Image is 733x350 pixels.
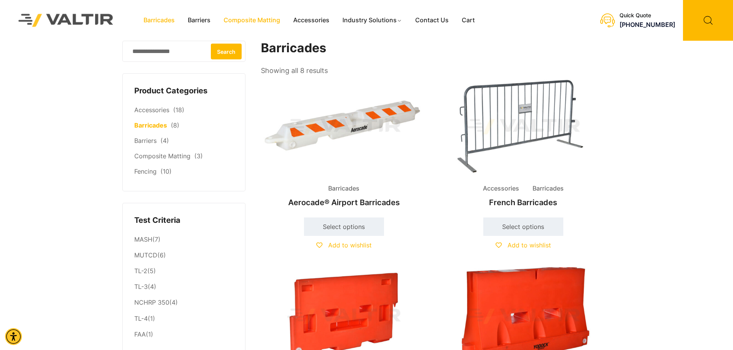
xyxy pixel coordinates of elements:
span: Add to wishlist [508,241,551,249]
a: Contact Us [409,15,455,26]
span: Barricades [322,183,365,194]
a: BarricadesAerocade® Airport Barricades [261,77,427,211]
span: (18) [173,106,184,114]
a: call (888) 496-3625 [619,21,675,28]
a: Add to wishlist [316,241,372,249]
li: (5) [134,264,234,279]
li: (6) [134,248,234,264]
p: Showing all 8 results [261,64,328,77]
a: FAA [134,330,146,338]
a: NCHRP 350 [134,299,169,306]
span: Barricades [527,183,569,194]
a: Barricades [134,121,167,129]
a: Composite Matting [134,152,190,160]
a: MUTCD [134,251,157,259]
li: (7) [134,232,234,247]
a: Select options for “French Barricades” [483,217,563,236]
span: (3) [194,152,203,160]
h4: Test Criteria [134,215,234,226]
span: (8) [171,121,179,129]
a: Composite Matting [217,15,287,26]
div: Quick Quote [619,12,675,19]
li: (1) [134,311,234,327]
img: A white traffic barrier with orange reflective stripes, labeled "Aerocade." [261,77,427,176]
div: Accessibility Menu [5,328,22,345]
a: Accessories [287,15,336,26]
a: Fencing [134,168,157,175]
a: Barricades [137,15,181,26]
a: MASH [134,236,152,243]
button: Search [211,43,242,59]
li: (1) [134,327,234,340]
span: Add to wishlist [328,241,372,249]
li: (4) [134,279,234,295]
h2: Aerocade® Airport Barricades [261,194,427,211]
a: Accessories BarricadesFrench Barricades [440,77,606,211]
a: Select options for “Aerocade® Airport Barricades” [304,217,384,236]
a: Barriers [181,15,217,26]
h2: French Barricades [440,194,606,211]
a: TL-2 [134,267,147,275]
a: Barriers [134,137,157,144]
span: (4) [160,137,169,144]
input: Search for: [122,41,245,62]
img: Valtir Rentals [8,4,124,36]
a: Cart [455,15,481,26]
a: Add to wishlist [496,241,551,249]
a: TL-4 [134,315,148,322]
h1: Barricades [261,41,607,56]
li: (4) [134,295,234,311]
span: Accessories [477,183,525,194]
a: Industry Solutions [336,15,409,26]
h4: Product Categories [134,85,234,97]
span: (10) [160,168,172,175]
a: TL-3 [134,283,148,290]
a: Accessories [134,106,169,114]
img: Accessories [440,77,606,176]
